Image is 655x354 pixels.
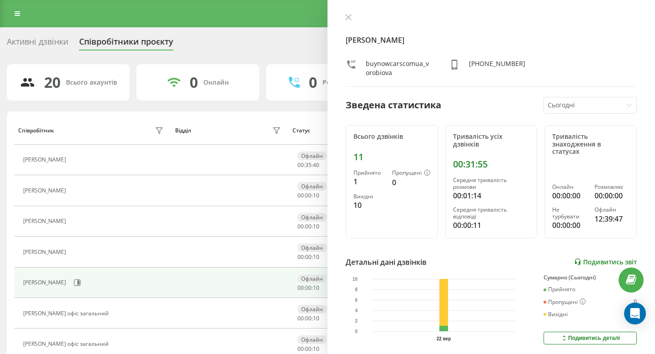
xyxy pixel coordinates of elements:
span: 00 [297,284,304,292]
text: 6 [355,298,358,303]
text: 0 [355,329,358,334]
div: [PERSON_NAME] [23,157,68,163]
div: Детальні дані дзвінків [346,257,427,268]
div: Офлайн [297,152,327,160]
div: 00:01:14 [453,190,530,201]
div: Всього акаунтів [66,79,117,86]
div: : : [297,346,319,352]
div: Тривалість усіх дзвінків [453,133,530,148]
span: 40 [313,161,319,169]
div: 12:39:47 [595,213,629,224]
span: 00 [305,314,312,322]
div: Статус [292,127,310,134]
div: [PHONE_NUMBER] [469,59,525,77]
span: 00 [305,223,312,230]
div: Офлайн [297,213,327,222]
div: Середня тривалість відповіді [453,207,530,220]
div: Тривалість знаходження в статусах [552,133,629,156]
span: 10 [313,192,319,199]
div: Зведена статистика [346,98,441,112]
div: [PERSON_NAME] офіс загальний [23,341,111,347]
text: 4 [355,308,358,313]
div: 00:00:00 [595,190,629,201]
div: Онлайн [203,79,229,86]
div: Співробітник [18,127,54,134]
button: Подивитись деталі [544,332,637,344]
div: Офлайн [595,207,629,213]
div: Open Intercom Messenger [624,303,646,324]
span: 35 [305,161,312,169]
div: 10 [353,200,385,211]
div: 0 [634,298,637,306]
div: 0 [392,177,430,188]
div: Розмовляють [322,79,367,86]
text: 10 [353,277,358,282]
div: Прийнято [353,170,385,176]
span: 00 [297,161,304,169]
div: Середня тривалість розмови [453,177,530,190]
span: 10 [313,314,319,322]
text: 22 вер [437,336,451,341]
div: Відділ [175,127,191,134]
div: Прийнято [544,286,575,293]
div: [PERSON_NAME] [23,279,68,286]
div: 00:00:00 [552,190,587,201]
div: Активні дзвінки [7,37,68,51]
span: 10 [313,223,319,230]
div: 1 [634,286,637,293]
div: Офлайн [297,274,327,283]
span: 00 [297,223,304,230]
div: Офлайн [297,305,327,314]
span: 00 [297,192,304,199]
span: 00 [305,284,312,292]
text: 2 [355,319,358,324]
div: Подивитись деталі [560,334,620,342]
div: [PERSON_NAME] [23,249,68,255]
div: 1 [353,176,385,187]
div: Всього дзвінків [353,133,430,141]
div: Пропущені [392,170,430,177]
div: Офлайн [297,182,327,191]
span: 00 [305,345,312,353]
div: Вихідні [353,193,385,200]
text: 8 [355,287,358,292]
div: : : [297,315,319,322]
div: buynowcarscomua_vorobiova [366,59,431,77]
div: Вихідні [544,311,568,318]
div: Сумарно (Сьогодні) [544,274,637,281]
div: 0 [190,74,198,91]
div: [PERSON_NAME] офіс загальний [23,310,111,317]
div: 11 [353,152,430,162]
div: Співробітники проєкту [79,37,173,51]
div: 0 [309,74,317,91]
span: 10 [313,253,319,261]
div: 00:00:00 [552,220,587,231]
span: 00 [297,314,304,322]
span: 00 [305,192,312,199]
span: 10 [313,345,319,353]
span: 00 [297,345,304,353]
div: 00:00:11 [453,220,530,231]
span: 10 [313,284,319,292]
div: 20 [44,74,60,91]
div: : : [297,285,319,291]
div: Онлайн [552,184,587,190]
span: 00 [305,253,312,261]
div: : : [297,192,319,199]
h4: [PERSON_NAME] [346,35,637,46]
span: 00 [297,253,304,261]
div: Розмовляє [595,184,629,190]
div: [PERSON_NAME] [23,187,68,194]
div: 00:31:55 [453,159,530,170]
div: [PERSON_NAME] [23,218,68,224]
div: : : [297,162,319,168]
div: Офлайн [297,335,327,344]
div: Пропущені [544,298,586,306]
a: Подивитись звіт [574,258,637,266]
div: : : [297,254,319,260]
div: : : [297,223,319,230]
div: Офлайн [297,243,327,252]
div: Не турбувати [552,207,587,220]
